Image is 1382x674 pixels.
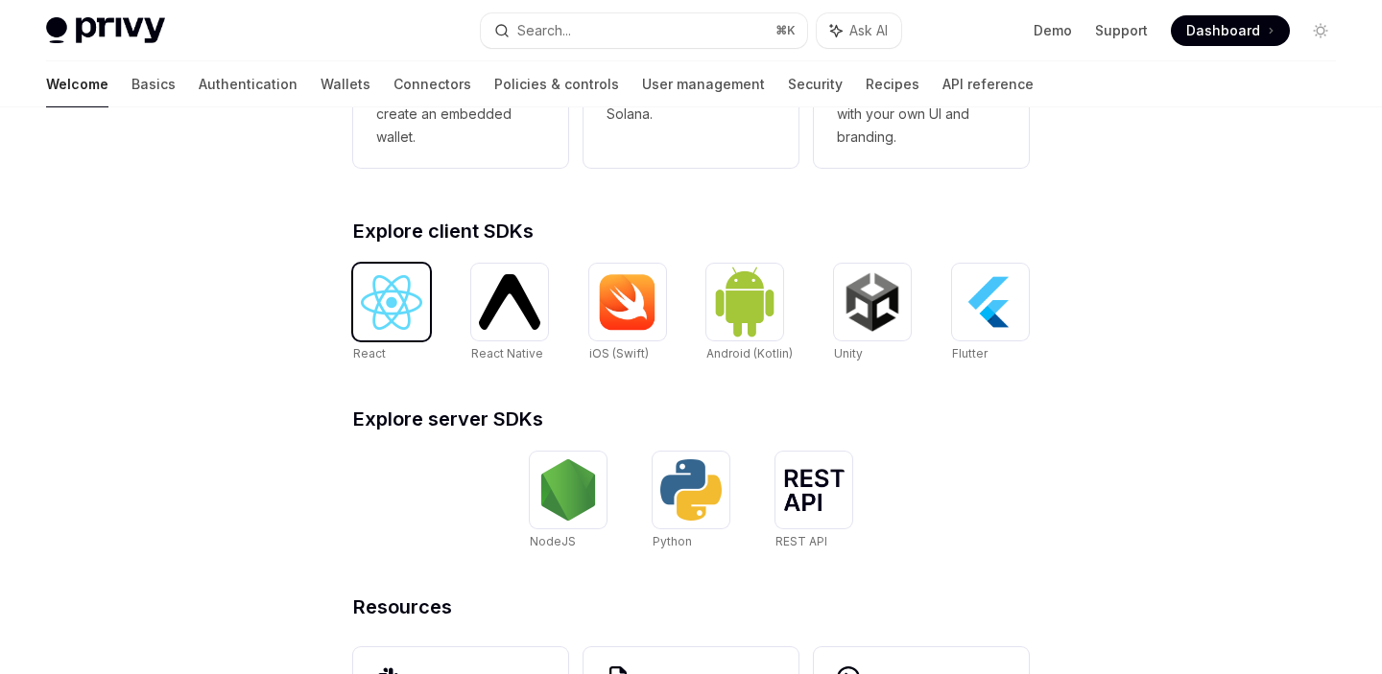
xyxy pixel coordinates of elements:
a: UnityUnity [834,264,911,363]
span: Flutter [952,346,988,360]
span: Python [653,534,692,548]
a: REST APIREST API [775,452,852,551]
span: Dashboard [1186,21,1260,40]
a: Wallets [321,61,370,107]
button: Ask AI [817,13,901,48]
a: Dashboard [1171,15,1290,46]
a: Policies & controls [494,61,619,107]
a: Basics [131,61,176,107]
img: Unity [842,271,903,333]
a: Android (Kotlin)Android (Kotlin) [706,264,793,363]
button: Toggle dark mode [1305,15,1336,46]
button: Search...⌘K [481,13,806,48]
img: Python [660,459,722,521]
a: Security [788,61,843,107]
a: API reference [942,61,1034,107]
span: Explore client SDKs [353,221,534,241]
a: PythonPython [653,452,729,551]
img: iOS (Swift) [597,273,658,331]
img: Android (Kotlin) [714,266,775,337]
span: Explore server SDKs [353,409,543,429]
img: NodeJS [537,459,599,521]
a: React NativeReact Native [471,264,548,363]
a: Demo [1034,21,1072,40]
a: Welcome [46,61,108,107]
span: ⌘ K [775,23,796,38]
a: Connectors [393,61,471,107]
a: Recipes [866,61,919,107]
span: Ask AI [849,21,888,40]
span: Android (Kotlin) [706,346,793,360]
a: User management [642,61,765,107]
img: React [361,275,422,330]
a: iOS (Swift)iOS (Swift) [589,264,666,363]
div: Search... [517,19,571,42]
a: ReactReact [353,264,430,363]
a: Authentication [199,61,298,107]
span: Unity [834,346,863,360]
span: React [353,346,386,360]
span: Resources [353,597,452,616]
a: Support [1095,21,1148,40]
span: REST API [775,534,827,548]
span: NodeJS [530,534,576,548]
img: React Native [479,274,540,329]
span: React Native [471,346,543,360]
img: Flutter [960,271,1021,333]
img: REST API [783,469,845,511]
a: NodeJSNodeJS [530,452,607,551]
span: iOS (Swift) [589,346,649,360]
a: FlutterFlutter [952,264,1029,363]
img: light logo [46,17,165,44]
